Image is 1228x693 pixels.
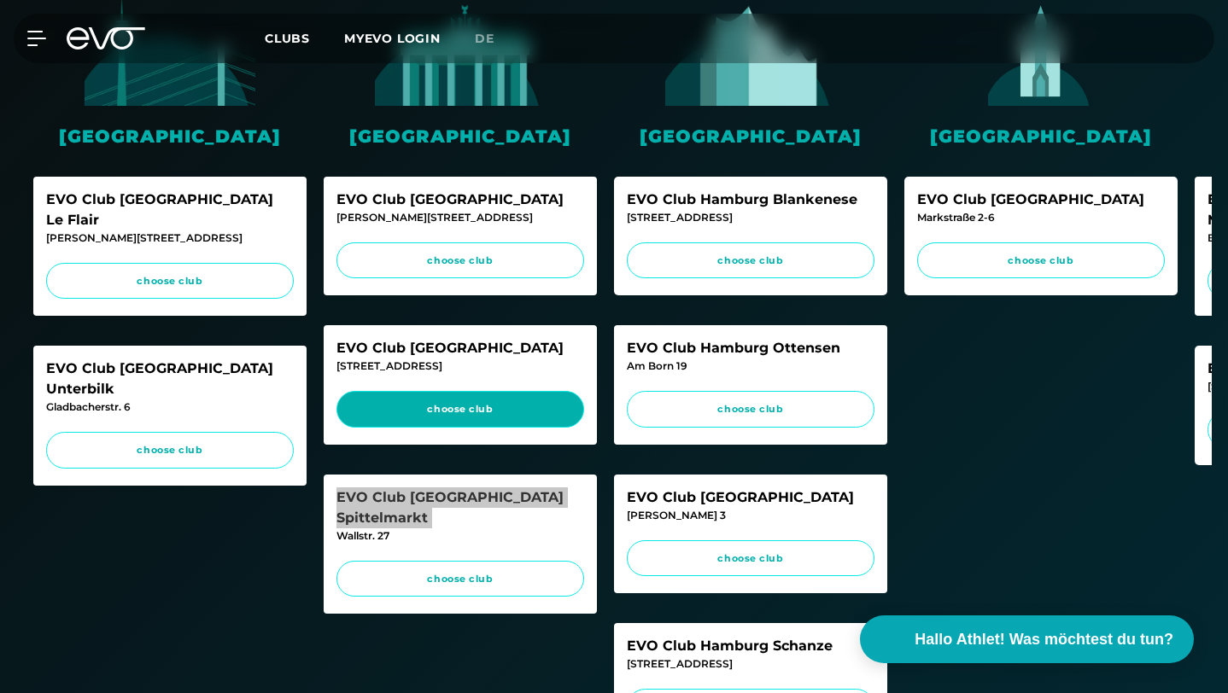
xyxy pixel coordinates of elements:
[933,253,1149,268] span: choose club
[627,540,874,577] a: choose club
[336,210,584,225] div: [PERSON_NAME][STREET_ADDRESS]
[353,572,568,586] span: choose club
[353,253,568,268] span: choose club
[324,123,597,149] div: [GEOGRAPHIC_DATA]
[46,358,294,399] div: EVO Club [GEOGRAPHIC_DATA] Unterbilk
[336,242,584,279] a: choose club
[46,189,294,230] div: EVO Club [GEOGRAPHIC_DATA] Le Flair
[336,338,584,358] div: EVO Club [GEOGRAPHIC_DATA]
[336,358,584,374] div: [STREET_ADDRESS]
[904,123,1178,149] div: [GEOGRAPHIC_DATA]
[627,338,874,358] div: EVO Club Hamburg Ottensen
[643,253,858,268] span: choose club
[475,29,515,49] a: de
[344,31,441,46] a: MYEVO LOGIN
[336,528,584,544] div: Wallstr. 27
[627,358,874,374] div: Am Born 19
[336,391,584,428] a: choose club
[627,242,874,279] a: choose club
[917,210,1165,225] div: Markstraße 2-6
[62,274,278,288] span: choose club
[336,189,584,210] div: EVO Club [GEOGRAPHIC_DATA]
[475,31,494,46] span: de
[627,391,874,428] a: choose club
[46,399,294,415] div: Gladbacherstr. 6
[627,487,874,508] div: EVO Club [GEOGRAPHIC_DATA]
[917,189,1165,210] div: EVO Club [GEOGRAPHIC_DATA]
[46,230,294,246] div: [PERSON_NAME][STREET_ADDRESS]
[643,551,858,566] span: choose club
[627,210,874,225] div: [STREET_ADDRESS]
[46,263,294,300] a: choose club
[915,628,1173,651] span: Hallo Athlet! Was möchtest du tun?
[627,636,874,656] div: EVO Club Hamburg Schanze
[46,432,294,469] a: choose club
[917,242,1165,279] a: choose club
[62,443,278,457] span: choose club
[265,30,344,46] a: Clubs
[627,189,874,210] div: EVO Club Hamburg Blankenese
[643,402,858,416] span: choose club
[265,31,310,46] span: Clubs
[627,508,874,523] div: [PERSON_NAME] 3
[614,123,887,149] div: [GEOGRAPHIC_DATA]
[627,656,874,672] div: [STREET_ADDRESS]
[336,561,584,597] a: choose club
[336,487,584,528] div: EVO Club [GEOGRAPHIC_DATA] Spittelmarkt
[353,402,568,416] span: choose club
[33,123,307,149] div: [GEOGRAPHIC_DATA]
[860,615,1194,663] button: Hallo Athlet! Was möchtest du tun?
